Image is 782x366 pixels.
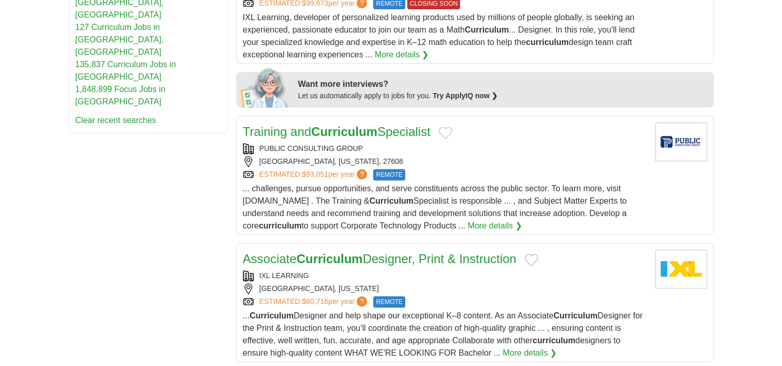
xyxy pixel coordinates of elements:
[439,127,452,139] button: Add to favorite jobs
[525,254,538,266] button: Add to favorite jobs
[302,297,328,306] span: $80,716
[243,13,635,59] span: IXL Learning, developer of personalized learning products used by millions of people globally, is...
[75,85,165,106] a: 1,848,899 Focus Jobs in [GEOGRAPHIC_DATA]
[243,252,517,266] a: AssociateCurriculumDesigner, Print & Instruction
[259,169,370,180] a: ESTIMATED:$93,051per year?
[243,125,431,139] a: Training andCurriculumSpecialist
[655,123,707,161] img: Public Consulting Group logo
[259,271,309,280] a: IXL LEARNING
[75,116,157,125] a: Clear recent searches
[75,60,176,81] a: 135,837 Curriculum Jobs in [GEOGRAPHIC_DATA]
[243,283,647,294] div: [GEOGRAPHIC_DATA], [US_STATE]
[357,169,367,179] span: ?
[526,38,569,47] strong: curriculum
[297,252,363,266] strong: Curriculum
[243,311,643,357] span: ... Designer and help shape our exceptional K–8 content. As an Associate Designer for the Print &...
[298,78,708,90] div: Want more interviews?
[433,91,498,100] a: Try ApplyIQ now ❯
[298,90,708,101] div: Let us automatically apply to jobs for you.
[375,49,429,61] a: More details ❯
[468,220,522,232] a: More details ❯
[465,25,509,34] strong: Curriculum
[243,184,627,230] span: ... challenges, pursue opportunities, and serve constituents across the public sector. To learn m...
[503,347,557,359] a: More details ❯
[243,156,647,167] div: [GEOGRAPHIC_DATA], [US_STATE], 27608
[250,311,294,320] strong: Curriculum
[311,125,377,139] strong: Curriculum
[373,296,405,308] span: REMOTE
[259,221,302,230] strong: curriculum
[554,311,597,320] strong: Curriculum
[259,296,370,308] a: ESTIMATED:$80,716per year?
[302,170,328,178] span: $93,051
[259,144,363,152] a: PUBLIC CONSULTING GROUP
[240,66,290,108] img: apply-iq-scientist.png
[532,336,575,345] strong: curriculum
[370,196,413,205] strong: Curriculum
[357,296,367,307] span: ?
[373,169,405,180] span: REMOTE
[75,23,164,56] a: 127 Curriculum Jobs in [GEOGRAPHIC_DATA], [GEOGRAPHIC_DATA]
[655,250,707,288] img: IXL Learning logo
